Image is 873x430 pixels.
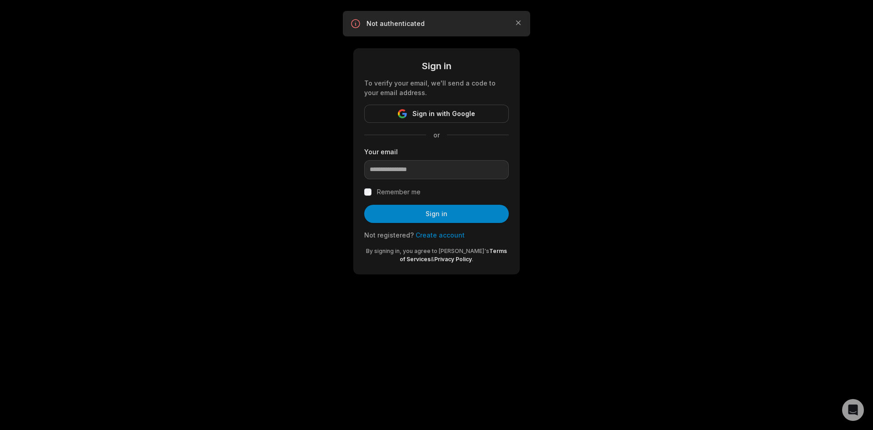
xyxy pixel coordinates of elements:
div: Sign in [364,59,509,73]
button: Sign in with Google [364,105,509,123]
div: Open Intercom Messenger [842,399,864,421]
button: Sign in [364,205,509,223]
span: By signing in, you agree to [PERSON_NAME]'s [366,248,489,254]
span: . [472,256,473,263]
div: To verify your email, we'll send a code to your email address. [364,78,509,97]
span: Sign in with Google [412,108,475,119]
span: & [431,256,434,263]
span: Not registered? [364,231,414,239]
a: Create account [416,231,465,239]
label: Remember me [377,187,421,197]
p: Not authenticated [366,19,507,28]
a: Privacy Policy [434,256,472,263]
span: or [426,130,447,140]
a: Terms of Services [400,248,507,263]
label: Your email [364,147,509,157]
